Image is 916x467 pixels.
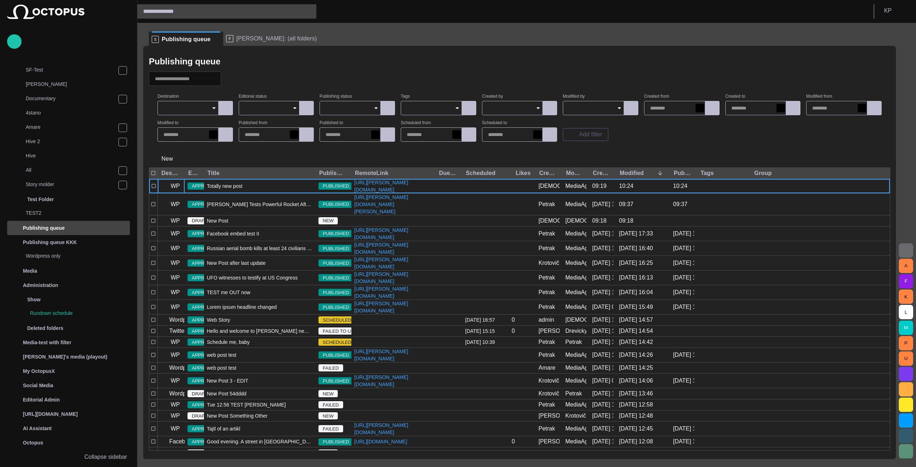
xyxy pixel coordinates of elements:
[171,259,180,267] p: WP
[187,413,211,420] span: DRAFT
[7,335,130,350] div: Media-test with filter
[187,304,222,311] span: APPROVED
[11,178,130,192] div: Story molder
[171,244,180,253] p: WP
[23,224,65,232] p: Publishing queue
[592,412,613,420] div: 9/9 10:58
[512,438,515,446] div: 0
[318,245,354,252] span: PUBLISHED
[565,288,586,296] div: MediaAgent
[318,402,343,409] span: FAILED
[23,439,43,446] p: Octopus
[539,217,560,225] div: Vedra
[655,168,665,178] button: Sort
[318,378,354,385] span: PUBLISHED
[439,170,457,177] div: Due date
[207,201,313,208] span: Kim Tests Powerful Rocket After Beijing Visit
[30,310,130,317] p: Rundown schedule
[149,31,223,46] div: SPublishing queue
[162,36,210,43] span: Publishing queue
[674,170,691,177] div: Published
[226,35,233,42] p: F
[592,316,613,324] div: 9/14/2013 17:35
[187,328,222,335] span: APPROVED
[620,170,654,177] div: Modified
[673,377,694,385] div: 9/9 14:06
[592,449,613,457] div: 9/9 12:01
[208,170,220,177] div: Title
[169,437,194,446] p: Facebook
[592,230,613,238] div: 9/9 17:32
[207,259,265,267] span: New Post after last update
[187,201,222,208] span: APPROVED
[236,35,317,42] span: [PERSON_NAME]: (all folders)
[11,249,130,264] div: Wordpress only
[619,449,653,457] div: 9/9 12:01
[318,413,338,420] span: NEW
[539,230,555,238] div: Petrak
[465,315,506,325] div: 9/9 16:57
[23,339,71,346] p: Media-test with filter
[320,94,352,99] label: Publishing status
[619,288,653,296] div: 9/9 16:04
[318,274,354,282] span: PUBLISHED
[171,217,180,225] p: WP
[187,260,222,267] span: APPROVED
[619,327,653,335] div: 9/9 14:54
[152,36,159,43] p: S
[565,401,586,409] div: MediaAgent
[207,377,248,384] span: New Post 3 - EDIT
[899,305,913,319] button: L
[23,239,77,246] p: Publishing queue KKK
[539,274,555,282] div: Petrak
[171,376,180,385] p: WP
[11,164,130,178] div: All
[539,200,555,208] div: Petrak
[512,327,515,335] div: 0
[171,400,180,409] p: WP
[23,425,52,432] p: AI Assistant
[899,351,913,366] button: U
[207,438,313,445] span: Good evening. A street in Central Bristol remains sealed off tonight, after a
[351,179,435,193] a: [URL][PERSON_NAME][DOMAIN_NAME]
[673,274,694,282] div: 9/9 16:13
[619,390,653,398] div: 9/9 13:46
[319,170,346,177] div: Publishing status
[673,244,694,252] div: 9/9 16:40
[539,316,554,324] div: admin
[593,170,610,177] div: Created
[171,338,180,346] p: WP
[565,377,586,385] div: MediaAgent
[673,230,694,238] div: 9/9 17:33
[207,303,277,311] span: Lorem ipsum headline changed
[539,170,557,177] div: Created by
[161,170,179,177] div: Destination
[516,170,531,177] div: Likes
[11,121,130,135] div: Amare
[11,106,130,121] div: 4stano
[351,374,435,388] a: [URL][PERSON_NAME][DOMAIN_NAME]
[673,200,687,208] div: 09:37
[11,149,130,164] div: Hive
[207,274,298,281] span: UFO witnesses to testify at US Congress
[187,365,222,372] span: APPROVED
[899,336,913,350] button: P
[26,252,130,259] p: Wordpress only
[207,339,250,346] span: Schedule me, baby
[318,365,343,372] span: FAILED
[351,271,435,285] a: [URL][PERSON_NAME][DOMAIN_NAME]
[27,296,40,303] p: Show
[539,327,560,335] div: Janko
[84,453,127,461] p: Collapse sidebar
[318,339,356,346] span: SCHEDULED
[157,121,179,126] label: Modified to
[592,425,613,433] div: 9/5 15:46
[351,285,435,300] a: [URL][PERSON_NAME][DOMAIN_NAME]
[23,282,58,289] p: Administration
[7,421,130,436] div: AI Assistant
[320,121,343,126] label: Published to
[318,289,354,296] span: PUBLISHED
[157,94,179,99] label: Destination
[26,152,130,159] p: Hive
[619,230,653,238] div: 9/9 17:33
